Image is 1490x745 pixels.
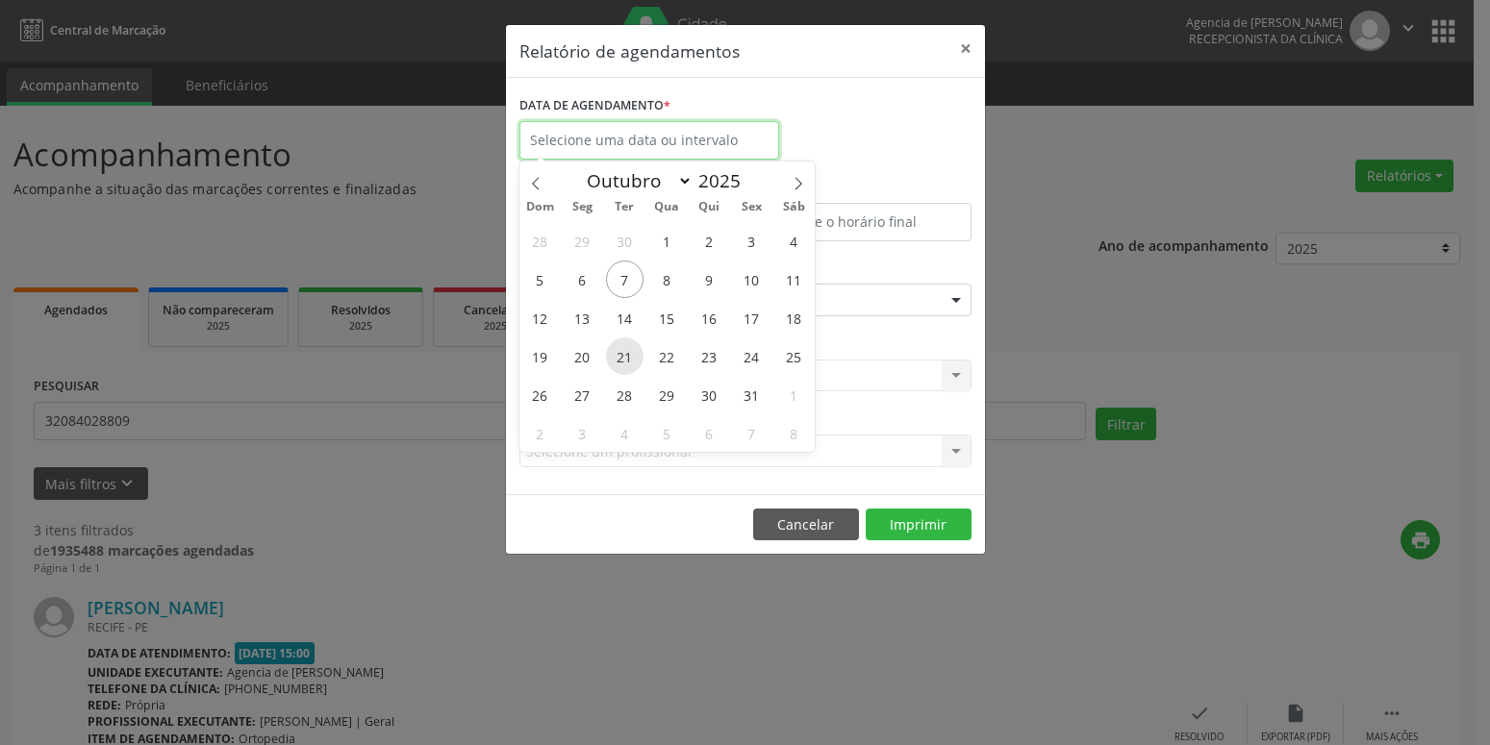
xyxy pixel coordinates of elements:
[603,201,645,213] span: Ter
[606,261,644,298] span: Outubro 7, 2025
[521,299,559,336] span: Outubro 12, 2025
[648,299,686,336] span: Outubro 15, 2025
[648,414,686,452] span: Novembro 5, 2025
[733,337,770,375] span: Outubro 24, 2025
[645,201,688,213] span: Qua
[693,168,756,193] input: Year
[691,261,728,298] span: Outubro 9, 2025
[691,414,728,452] span: Novembro 6, 2025
[733,222,770,260] span: Outubro 3, 2025
[564,337,601,375] span: Outubro 20, 2025
[733,376,770,413] span: Outubro 31, 2025
[564,414,601,452] span: Novembro 3, 2025
[775,337,813,375] span: Outubro 25, 2025
[564,261,601,298] span: Outubro 6, 2025
[947,25,985,72] button: Close
[519,121,779,160] input: Selecione uma data ou intervalo
[648,222,686,260] span: Outubro 1, 2025
[606,376,644,413] span: Outubro 28, 2025
[519,38,740,63] h5: Relatório de agendamentos
[691,222,728,260] span: Outubro 2, 2025
[521,376,559,413] span: Outubro 26, 2025
[775,414,813,452] span: Novembro 8, 2025
[733,261,770,298] span: Outubro 10, 2025
[733,299,770,336] span: Outubro 17, 2025
[561,201,603,213] span: Seg
[521,261,559,298] span: Outubro 5, 2025
[775,222,813,260] span: Outubro 4, 2025
[519,91,670,121] label: DATA DE AGENDAMENTO
[866,509,972,541] button: Imprimir
[688,201,730,213] span: Qui
[519,201,562,213] span: Dom
[772,201,815,213] span: Sáb
[578,167,694,194] select: Month
[648,337,686,375] span: Outubro 22, 2025
[521,414,559,452] span: Novembro 2, 2025
[564,299,601,336] span: Outubro 13, 2025
[775,299,813,336] span: Outubro 18, 2025
[750,203,972,241] input: Selecione o horário final
[775,376,813,413] span: Novembro 1, 2025
[606,222,644,260] span: Setembro 30, 2025
[730,201,772,213] span: Sex
[606,299,644,336] span: Outubro 14, 2025
[691,376,728,413] span: Outubro 30, 2025
[564,376,601,413] span: Outubro 27, 2025
[521,222,559,260] span: Setembro 28, 2025
[691,299,728,336] span: Outubro 16, 2025
[606,414,644,452] span: Novembro 4, 2025
[733,414,770,452] span: Novembro 7, 2025
[775,261,813,298] span: Outubro 11, 2025
[691,337,728,375] span: Outubro 23, 2025
[606,337,644,375] span: Outubro 21, 2025
[648,261,686,298] span: Outubro 8, 2025
[521,337,559,375] span: Outubro 19, 2025
[648,376,686,413] span: Outubro 29, 2025
[753,509,859,541] button: Cancelar
[564,222,601,260] span: Setembro 29, 2025
[750,173,972,203] label: ATÉ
